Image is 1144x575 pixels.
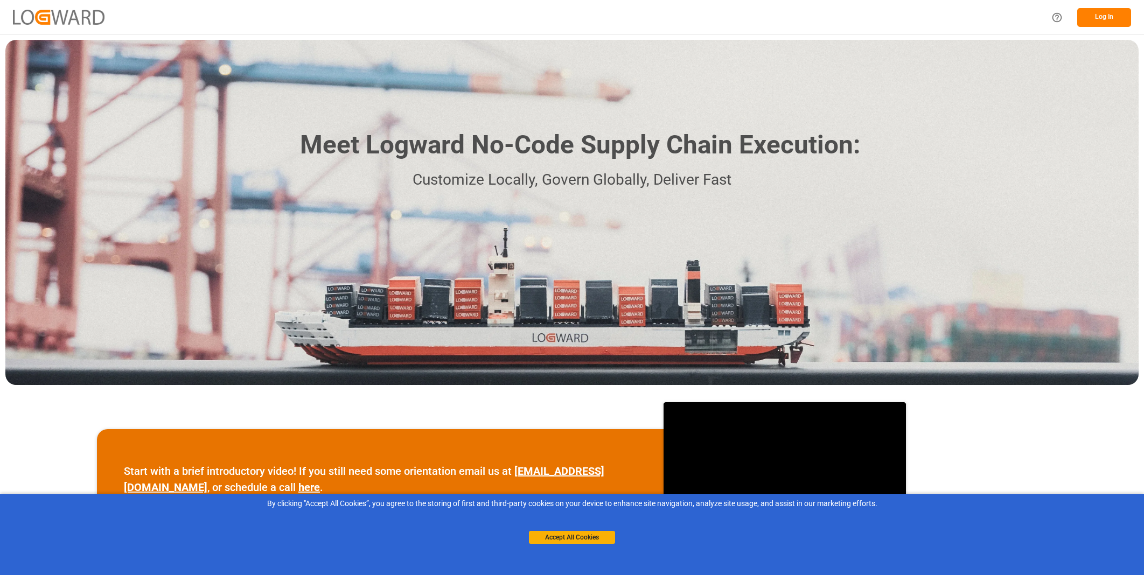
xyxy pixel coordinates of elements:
a: [EMAIL_ADDRESS][DOMAIN_NAME] [124,465,604,494]
div: By clicking "Accept All Cookies”, you agree to the storing of first and third-party cookies on yo... [8,498,1136,509]
a: here [298,481,320,494]
img: Logward_new_orange.png [13,10,104,24]
button: Log In [1077,8,1131,27]
p: Customize Locally, Govern Globally, Deliver Fast [284,168,860,192]
button: Help Center [1045,5,1069,30]
p: Start with a brief introductory video! If you still need some orientation email us at , or schedu... [124,463,637,495]
button: Accept All Cookies [529,531,615,544]
h1: Meet Logward No-Code Supply Chain Execution: [300,126,860,164]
